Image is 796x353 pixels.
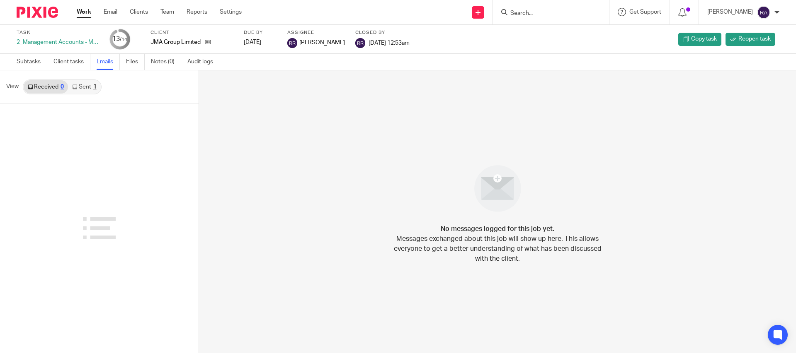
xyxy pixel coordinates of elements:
[244,38,277,46] div: [DATE]
[678,33,721,46] a: Copy task
[77,8,91,16] a: Work
[388,234,607,264] p: Messages exchanged about this job will show up here. This allows everyone to get a better underst...
[150,38,201,46] p: JMA Group Limited
[187,8,207,16] a: Reports
[104,8,117,16] a: Email
[355,29,410,36] label: Closed by
[24,80,68,94] a: Received0
[61,84,64,90] div: 0
[160,8,174,16] a: Team
[355,38,365,48] img: svg%3E
[68,80,100,94] a: Sent1
[738,35,771,43] span: Reopen task
[707,8,753,16] p: [PERSON_NAME]
[17,29,99,36] label: Task
[151,54,181,70] a: Notes (0)
[6,82,19,91] span: View
[112,34,127,44] div: 13
[220,8,242,16] a: Settings
[17,38,99,46] div: 2_Management Accounts - Monthly - NEW - FWD
[299,38,345,47] span: [PERSON_NAME]
[244,29,277,36] label: Due by
[53,54,90,70] a: Client tasks
[287,38,297,48] img: svg%3E
[691,35,717,43] span: Copy task
[510,10,584,17] input: Search
[126,54,145,70] a: Files
[187,54,219,70] a: Audit logs
[17,54,47,70] a: Subtasks
[757,6,770,19] img: svg%3E
[120,37,127,42] small: /14
[369,40,410,46] span: [DATE] 12:53am
[726,33,775,46] a: Reopen task
[629,9,661,15] span: Get Support
[97,54,120,70] a: Emails
[287,29,345,36] label: Assignee
[93,84,97,90] div: 1
[130,8,148,16] a: Clients
[441,224,554,234] h4: No messages logged for this job yet.
[17,7,58,18] img: Pixie
[150,29,233,36] label: Client
[469,160,527,217] img: image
